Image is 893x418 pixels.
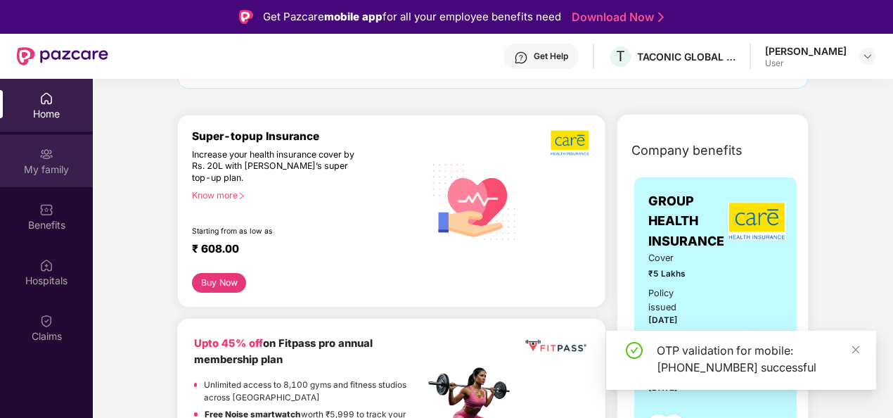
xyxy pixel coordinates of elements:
p: Unlimited access to 8,100 gyms and fitness studios across [GEOGRAPHIC_DATA] [204,379,424,405]
img: New Pazcare Logo [17,47,108,65]
div: Policy issued [648,286,698,315]
div: OTP validation for mobile: [PHONE_NUMBER] successful [657,342,859,376]
span: ₹5 Lakhs [648,267,698,281]
div: Get Help [534,51,568,62]
b: on Fitpass pro annual membership plan [194,337,373,366]
div: Starting from as low as [192,227,365,236]
div: ₹ 608.00 [192,242,411,259]
img: svg+xml;base64,PHN2ZyBpZD0iSG9tZSIgeG1sbnM9Imh0dHA6Ly93d3cudzMub3JnLzIwMDAvc3ZnIiB3aWR0aD0iMjAiIG... [39,91,53,106]
img: svg+xml;base64,PHN2ZyBpZD0iRHJvcGRvd24tMzJ4MzIiIHhtbG5zPSJodHRwOi8vd3d3LnczLm9yZy8yMDAwL3N2ZyIgd2... [862,51,873,62]
img: svg+xml;base64,PHN2ZyBpZD0iQ2xhaW0iIHhtbG5zPSJodHRwOi8vd3d3LnczLm9yZy8yMDAwL3N2ZyIgd2lkdGg9IjIwIi... [39,314,53,328]
img: svg+xml;base64,PHN2ZyB4bWxucz0iaHR0cDovL3d3dy53My5vcmcvMjAwMC9zdmciIHhtbG5zOnhsaW5rPSJodHRwOi8vd3... [425,151,525,252]
span: check-circle [626,342,643,359]
span: T [616,48,625,65]
div: Know more [192,190,416,200]
div: TACONIC GLOBAL SOLUTIONS PRIVATE LIMITED [637,50,735,63]
img: icon [717,327,763,373]
span: [DATE] [648,315,678,325]
button: Buy Now [192,273,246,293]
b: Upto 45% off [194,337,263,350]
span: close [851,345,861,355]
div: Increase your health insurance cover by Rs. 20L with [PERSON_NAME]’s super top-up plan. [192,149,364,184]
a: Download Now [572,10,660,25]
img: svg+xml;base64,PHN2ZyB3aWR0aD0iMjAiIGhlaWdodD0iMjAiIHZpZXdCb3g9IjAgMCAyMCAyMCIgZmlsbD0ibm9uZSIgeG... [39,147,53,161]
img: svg+xml;base64,PHN2ZyBpZD0iSG9zcGl0YWxzIiB4bWxucz0iaHR0cDovL3d3dy53My5vcmcvMjAwMC9zdmciIHdpZHRoPS... [39,258,53,272]
img: insurerLogo [728,202,786,240]
strong: mobile app [324,10,383,23]
span: right [238,192,245,200]
div: [PERSON_NAME] [765,44,847,58]
div: Super-topup Insurance [192,129,425,143]
img: Stroke [658,10,664,25]
span: GROUP HEALTH INSURANCE [648,191,724,251]
div: Get Pazcare for all your employee benefits need [263,8,561,25]
img: Logo [239,10,253,24]
img: b5dec4f62d2307b9de63beb79f102df3.png [551,129,591,156]
img: svg+xml;base64,PHN2ZyBpZD0iSGVscC0zMngzMiIgeG1sbnM9Imh0dHA6Ly93d3cudzMub3JnLzIwMDAvc3ZnIiB3aWR0aD... [514,51,528,65]
span: Company benefits [631,141,743,160]
div: User [765,58,847,69]
img: svg+xml;base64,PHN2ZyBpZD0iQmVuZWZpdHMiIHhtbG5zPSJodHRwOi8vd3d3LnczLm9yZy8yMDAwL3N2ZyIgd2lkdGg9Ij... [39,203,53,217]
img: fppp.png [523,336,589,356]
span: Cover [648,251,698,265]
